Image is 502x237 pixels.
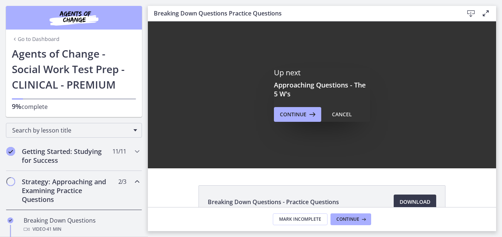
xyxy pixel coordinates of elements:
[332,110,352,119] div: Cancel
[280,110,306,119] span: Continue
[208,197,339,206] span: Breaking Down Questions - Practice Questions
[279,216,321,222] span: Mark Incomplete
[12,102,136,111] p: complete
[274,68,370,78] p: Up next
[45,225,61,234] span: · 41 min
[30,9,118,27] img: Agents of Change
[6,147,15,156] i: Completed
[400,197,430,206] span: Download
[12,35,60,43] a: Go to Dashboard
[22,147,112,165] h2: Getting Started: Studying for Success
[394,195,436,209] a: Download
[273,213,328,225] button: Mark Incomplete
[24,216,139,234] div: Breaking Down Questions
[118,177,126,186] span: 2 / 3
[336,216,359,222] span: Continue
[12,46,136,92] h1: Agents of Change - Social Work Test Prep - CLINICAL - PREMIUM
[154,9,452,18] h3: Breaking Down Questions Practice Questions
[24,225,139,234] div: Video
[6,123,142,138] div: Search by lesson title
[274,80,370,98] h3: Approaching Questions - The 5 W's
[12,102,21,111] span: 9%
[7,217,13,223] i: Completed
[22,177,112,204] h2: Strategy: Approaching and Examining Practice Questions
[274,107,321,122] button: Continue
[330,213,371,225] button: Continue
[112,147,126,156] span: 11 / 11
[12,126,130,134] span: Search by lesson title
[326,107,358,122] button: Cancel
